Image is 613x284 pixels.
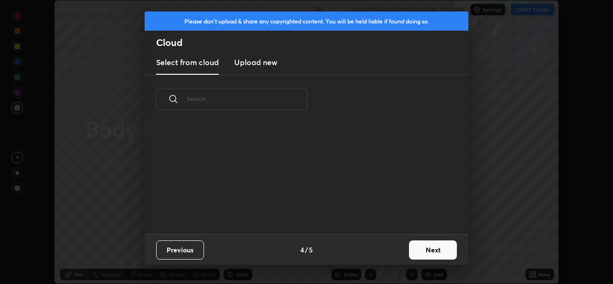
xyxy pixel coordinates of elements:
h2: Cloud [156,36,468,49]
h4: 4 [300,245,304,255]
div: Please don't upload & share any copyrighted content. You will be held liable if found doing so. [145,11,468,31]
input: Search [187,79,307,119]
h3: Upload new [234,57,277,68]
h4: / [305,245,308,255]
button: Previous [156,240,204,260]
h3: Select from cloud [156,57,219,68]
button: Next [409,240,457,260]
h4: 5 [309,245,313,255]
